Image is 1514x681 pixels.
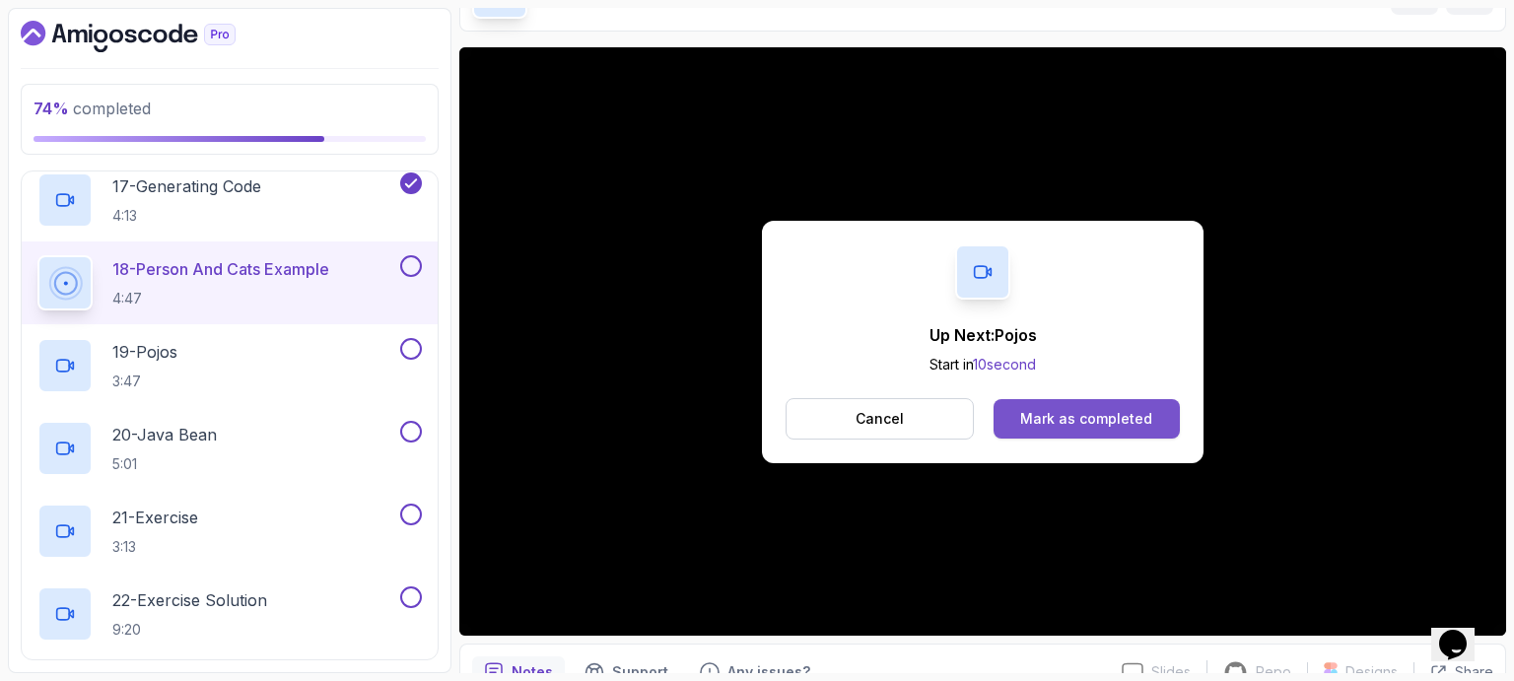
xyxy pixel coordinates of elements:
[1020,409,1152,429] div: Mark as completed
[929,355,1037,375] p: Start in
[112,588,267,612] p: 22 - Exercise Solution
[37,586,422,642] button: 22-Exercise Solution9:20
[112,506,198,529] p: 21 - Exercise
[112,454,217,474] p: 5:01
[929,323,1037,347] p: Up Next: Pojos
[37,255,422,310] button: 18-Person And Cats Example4:47
[37,421,422,476] button: 20-Java Bean5:01
[112,620,267,640] p: 9:20
[459,47,1506,636] iframe: 17 - Person and Cats Example
[856,409,904,429] p: Cancel
[973,356,1036,373] span: 10 second
[112,340,177,364] p: 19 - Pojos
[112,174,261,198] p: 17 - Generating Code
[112,289,329,308] p: 4:47
[1431,602,1494,661] iframe: chat widget
[37,172,422,228] button: 17-Generating Code4:13
[786,398,974,440] button: Cancel
[112,257,329,281] p: 18 - Person And Cats Example
[112,537,198,557] p: 3:13
[34,99,151,118] span: completed
[34,99,69,118] span: 74 %
[37,338,422,393] button: 19-Pojos3:47
[21,21,281,52] a: Dashboard
[994,399,1180,439] button: Mark as completed
[112,372,177,391] p: 3:47
[112,206,261,226] p: 4:13
[112,423,217,446] p: 20 - Java Bean
[37,504,422,559] button: 21-Exercise3:13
